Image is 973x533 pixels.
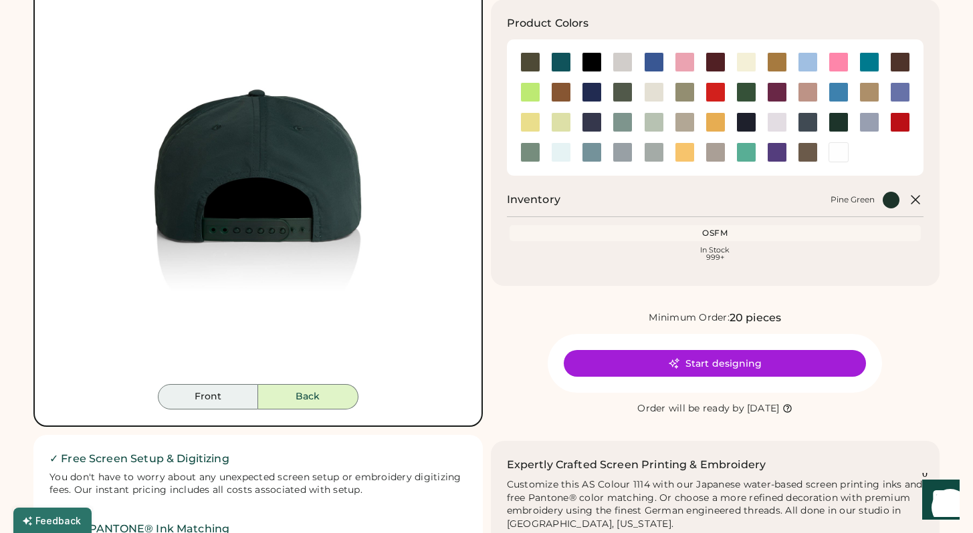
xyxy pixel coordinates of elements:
[507,15,589,31] h3: Product Colors
[747,402,780,415] div: [DATE]
[507,192,560,208] h2: Inventory
[649,311,730,325] div: Minimum Order:
[512,246,919,261] div: In Stock 999+
[507,457,766,473] h2: Expertly Crafted Screen Printing & Embroidery
[730,310,781,326] div: 20 pieces
[49,451,467,467] h2: ✓ Free Screen Setup & Digitizing
[512,228,919,238] div: OSFM
[909,473,967,530] iframe: Front Chat
[637,402,744,415] div: Order will be ready by
[507,478,924,532] div: Customize this AS Colour 1114 with our Japanese water-based screen printing inks and free Pantone...
[831,194,875,205] div: Pine Green
[564,350,866,377] button: Start designing
[49,471,467,498] div: You don't have to worry about any unexpected screen setup or embroidery digitizing fees. Our inst...
[158,384,258,409] button: Front
[258,384,358,409] button: Back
